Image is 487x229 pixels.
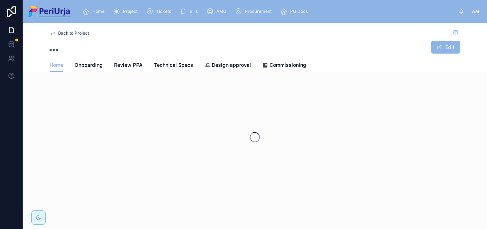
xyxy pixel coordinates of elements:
[205,59,251,73] a: Design approval
[111,5,143,18] a: Project
[472,9,479,14] span: AM
[270,61,306,69] span: Commissioning
[75,59,103,73] a: Onboarding
[245,9,272,14] span: Procurement
[178,5,203,18] a: Bills
[58,30,89,36] span: Back to Project
[204,5,231,18] a: AMG
[154,61,193,69] span: Technical Specs
[212,61,251,69] span: Design approval
[156,9,171,14] span: Tickets
[233,5,277,18] a: Procurement
[123,9,138,14] span: Project
[92,9,104,14] span: Home
[290,9,308,14] span: PU Docs
[80,5,109,18] a: Home
[190,9,198,14] span: Bills
[144,5,176,18] a: Tickets
[114,59,143,73] a: Review PPA
[114,61,143,69] span: Review PPA
[29,6,71,17] img: App logo
[50,59,63,72] a: Home
[278,5,313,18] a: PU Docs
[216,9,226,14] span: AMG
[262,59,306,73] a: Commissioning
[154,59,193,73] a: Technical Specs
[50,61,63,69] span: Home
[75,61,103,69] span: Onboarding
[77,4,458,19] div: scrollable content
[50,30,89,36] a: Back to Project
[431,41,460,54] button: Edit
